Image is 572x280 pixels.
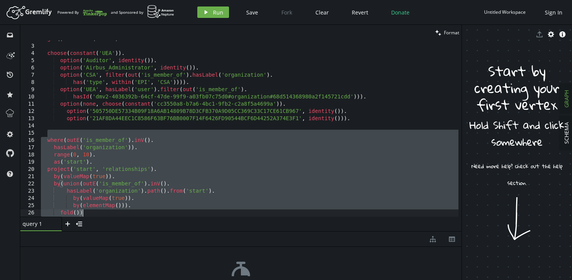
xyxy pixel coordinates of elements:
[20,202,39,209] div: 25
[433,25,461,40] button: Format
[20,93,39,101] div: 10
[20,144,39,151] div: 17
[20,188,39,195] div: 23
[484,9,526,15] div: Untitled Workspace
[57,6,107,19] div: Powered By
[20,79,39,86] div: 8
[352,9,368,16] span: Revert
[20,151,39,159] div: 18
[391,9,409,16] span: Donate
[20,43,39,50] div: 3
[385,6,415,18] button: Donate
[281,9,292,16] span: Fork
[197,6,229,18] button: Run
[20,166,39,173] div: 20
[240,6,264,18] button: Save
[20,130,39,137] div: 15
[20,115,39,122] div: 13
[20,137,39,144] div: 16
[20,195,39,202] div: 24
[545,9,562,16] span: Sign In
[20,64,39,72] div: 6
[20,173,39,180] div: 21
[213,9,223,16] span: Run
[20,72,39,79] div: 7
[111,5,174,19] div: and Sponsored by
[246,9,258,16] span: Save
[20,122,39,130] div: 14
[346,6,374,18] button: Revert
[147,5,174,18] img: AWS Neptune
[20,50,39,57] div: 4
[20,209,39,217] div: 26
[20,101,39,108] div: 11
[541,6,566,18] button: Sign In
[310,6,335,18] button: Clear
[275,6,298,18] button: Fork
[20,86,39,93] div: 9
[20,57,39,64] div: 5
[20,159,39,166] div: 19
[20,108,39,115] div: 12
[20,180,39,188] div: 22
[315,9,329,16] span: Clear
[444,29,459,36] span: Format
[23,220,53,227] span: query 1
[563,122,570,144] span: SCHEMA
[563,90,570,108] span: GRAPH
